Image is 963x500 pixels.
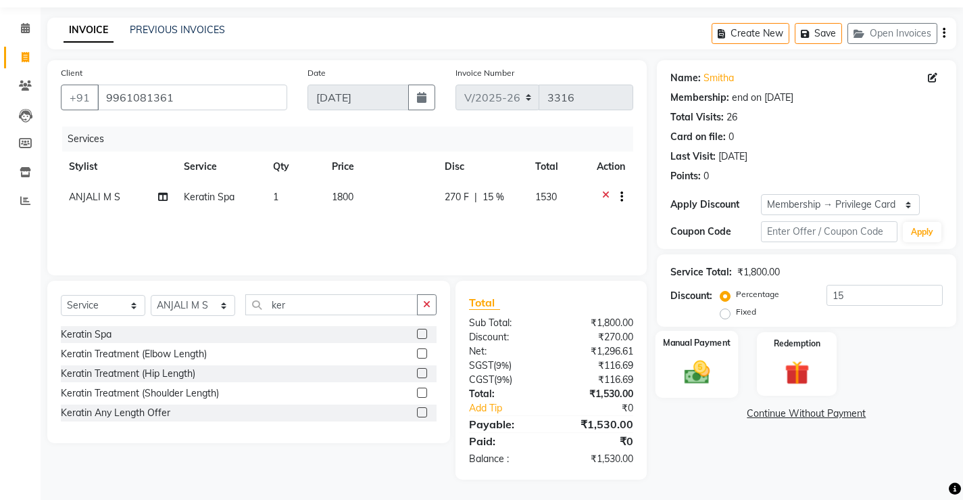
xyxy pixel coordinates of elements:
[459,344,551,359] div: Net:
[551,316,643,330] div: ₹1,800.00
[903,222,941,242] button: Apply
[469,373,494,386] span: CGST
[61,347,207,361] div: Keratin Treatment (Elbow Length)
[670,71,701,85] div: Name:
[459,387,551,401] div: Total:
[265,152,324,182] th: Qty
[712,23,789,44] button: Create New
[718,150,747,164] div: [DATE]
[670,169,701,183] div: Points:
[551,330,643,344] div: ₹270.00
[551,416,643,432] div: ₹1,530.00
[497,374,510,385] span: 9%
[736,288,779,300] label: Percentage
[184,191,234,203] span: Keratin Spa
[273,191,278,203] span: 1
[459,373,551,387] div: ( )
[736,306,756,318] label: Fixed
[61,386,219,401] div: Keratin Treatment (Shoulder Length)
[670,198,761,212] div: Apply Discount
[496,360,509,371] span: 9%
[777,358,817,388] img: _gift.svg
[445,190,469,204] span: 270 F
[729,130,734,144] div: 0
[703,169,709,183] div: 0
[737,265,780,279] div: ₹1,800.00
[551,373,643,387] div: ₹116.69
[551,344,643,359] div: ₹1,296.61
[307,67,326,79] label: Date
[130,24,225,36] a: PREVIOUS INVOICES
[795,23,842,44] button: Save
[459,359,551,373] div: ( )
[69,191,120,203] span: ANJALI M S
[483,190,504,204] span: 15 %
[670,289,712,303] div: Discount:
[459,433,551,449] div: Paid:
[324,152,436,182] th: Price
[663,336,731,349] label: Manual Payment
[670,265,732,279] div: Service Total:
[676,357,717,386] img: _cash.svg
[437,152,528,182] th: Disc
[566,401,643,415] div: ₹0
[670,91,729,105] div: Membership:
[245,294,418,315] input: Search or Scan
[61,67,82,79] label: Client
[97,85,287,110] input: Search by Name/Mobile/Email/Code
[726,110,737,124] div: 26
[469,359,493,371] span: SGST
[703,71,734,85] a: Smitha
[459,330,551,344] div: Discount:
[551,387,643,401] div: ₹1,530.00
[459,452,551,466] div: Balance :
[474,190,477,204] span: |
[469,296,500,310] span: Total
[535,191,557,203] span: 1530
[459,416,551,432] div: Payable:
[551,359,643,373] div: ₹116.69
[455,67,514,79] label: Invoice Number
[61,85,99,110] button: +91
[670,130,726,144] div: Card on file:
[847,23,937,44] button: Open Invoices
[732,91,793,105] div: end on [DATE]
[459,401,566,415] a: Add Tip
[332,191,353,203] span: 1800
[589,152,633,182] th: Action
[670,225,761,239] div: Coupon Code
[527,152,588,182] th: Total
[761,221,897,242] input: Enter Offer / Coupon Code
[551,452,643,466] div: ₹1,530.00
[176,152,265,182] th: Service
[62,127,643,152] div: Services
[61,327,112,342] div: Keratin Spa
[670,150,716,164] div: Last Visit:
[61,367,195,381] div: Keratin Treatment (Hip Length)
[670,110,724,124] div: Total Visits:
[61,406,170,420] div: Keratin Any Length Offer
[774,338,820,350] label: Redemption
[61,152,176,182] th: Stylist
[660,407,954,421] a: Continue Without Payment
[64,18,114,43] a: INVOICE
[459,316,551,330] div: Sub Total:
[551,433,643,449] div: ₹0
